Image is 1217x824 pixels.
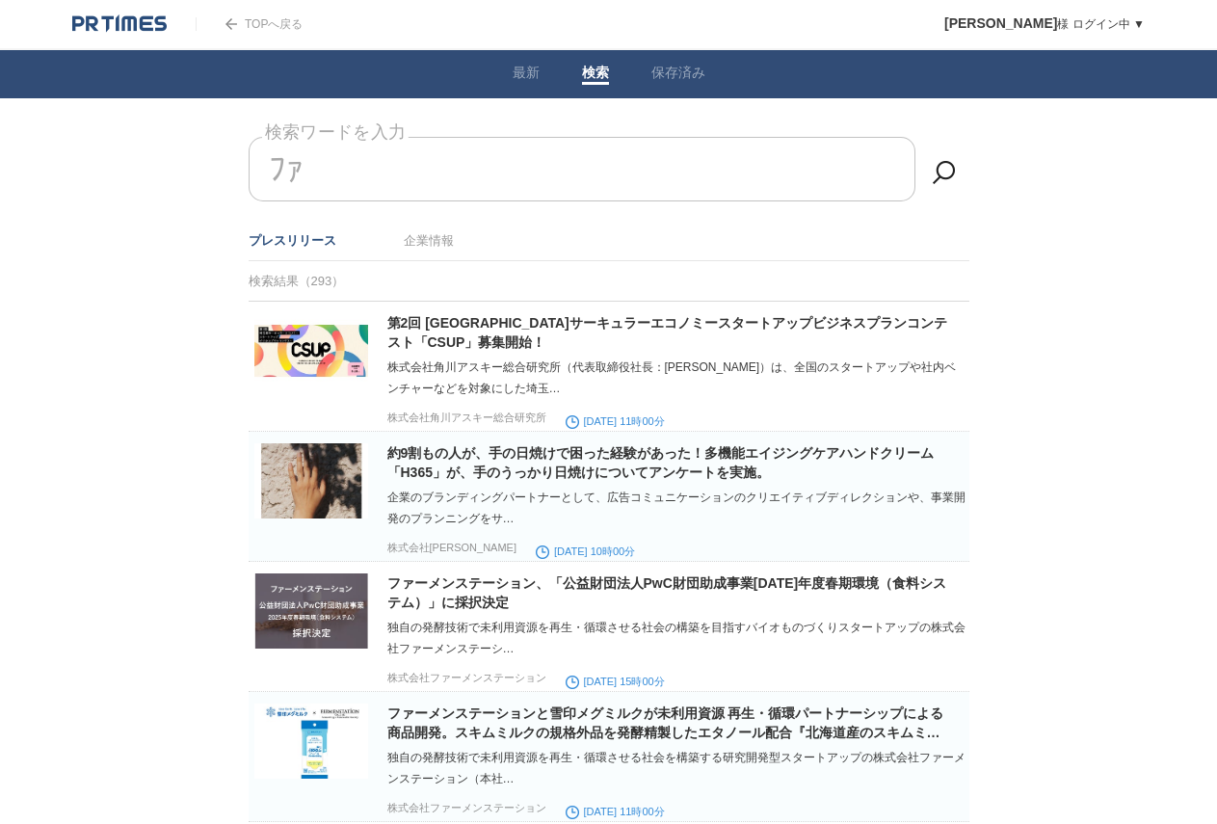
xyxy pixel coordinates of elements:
[387,671,546,685] p: 株式会社ファーメンステーション
[566,415,665,427] time: [DATE] 11時00分
[944,17,1145,31] a: [PERSON_NAME]様 ログイン中 ▼
[387,541,516,555] p: 株式会社[PERSON_NAME]
[387,705,944,759] a: ファーメンステーションと雪印メグミルクが未利用資源 再生・循環パートナーシップによる商品開発。スキムミルクの規格外品を発酵精製したエタノール配合『北海道産のスキムミルクを使った除菌ウエットティッシュ』
[944,15,1057,31] span: [PERSON_NAME]
[249,233,336,248] a: プレスリリース
[387,411,546,425] p: 株式会社角川アスキー総合研究所
[387,801,546,815] p: 株式会社ファーメンステーション
[249,261,969,302] div: 検索結果（293）
[254,313,368,388] img: 17610-196-a31971aeb33a296b3ac6b11ba52bdad4-1300x594.png
[387,617,966,659] div: 独自の発酵技術で未利用資源を再生・循環させる社会の構築を目指すバイオものづくりスタートアップの株式会社ファーメンステーシ…
[254,443,368,518] img: 132691-4-78783971759e54e57fb290ca68db6f10-1024x768.jpg
[536,545,635,557] time: [DATE] 10時00分
[196,17,303,31] a: TOPへ戻る
[254,704,368,779] img: 51332-113-a41d91b897d4aba274f5eb4e6fd28e3d-893x682.png
[254,573,368,649] img: 51332-115-e7205c59e0f491fab24b07a3b4130ae2-2920x1947.png
[387,747,966,789] div: 独自の発酵技術で未利用資源を再生・循環させる社会を構築する研究開発型スタートアップの株式会社ファーメンステーション（本社…
[582,65,609,85] a: 検索
[387,357,966,399] div: 株式会社角川アスキー総合研究所（代表取締役社長：[PERSON_NAME]）は、全国のスタートアップや社内ベンチャーなどを対象にした埼玉…
[651,65,705,85] a: 保存済み
[387,315,947,350] a: 第2回 [GEOGRAPHIC_DATA]サーキュラーエコノミースタートアップビジネスプランコンテスト「CSUP」募集開始！
[387,445,935,480] a: 約9割もの人が、手の日焼けで困った経験があった！多機能エイジングケアハンドクリーム「H365」が、手のうっかり日焼けについてアンケートを実施。
[404,233,454,248] a: 企業情報
[513,65,540,85] a: 最新
[72,14,167,34] img: logo.png
[387,487,966,529] div: 企業のブランディングパートナーとして、広告コミュニケーションのクリエイティブディレクションや、事業開発のプランニングをサ…
[225,18,237,30] img: arrow.png
[387,575,947,610] a: ファーメンステーション、「公益財団法人PwC財団助成事業[DATE]年度春期環境（食料システム）」に採択決定
[262,118,409,147] label: 検索ワードを入力
[566,806,665,817] time: [DATE] 11時00分
[566,676,665,687] time: [DATE] 15時00分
